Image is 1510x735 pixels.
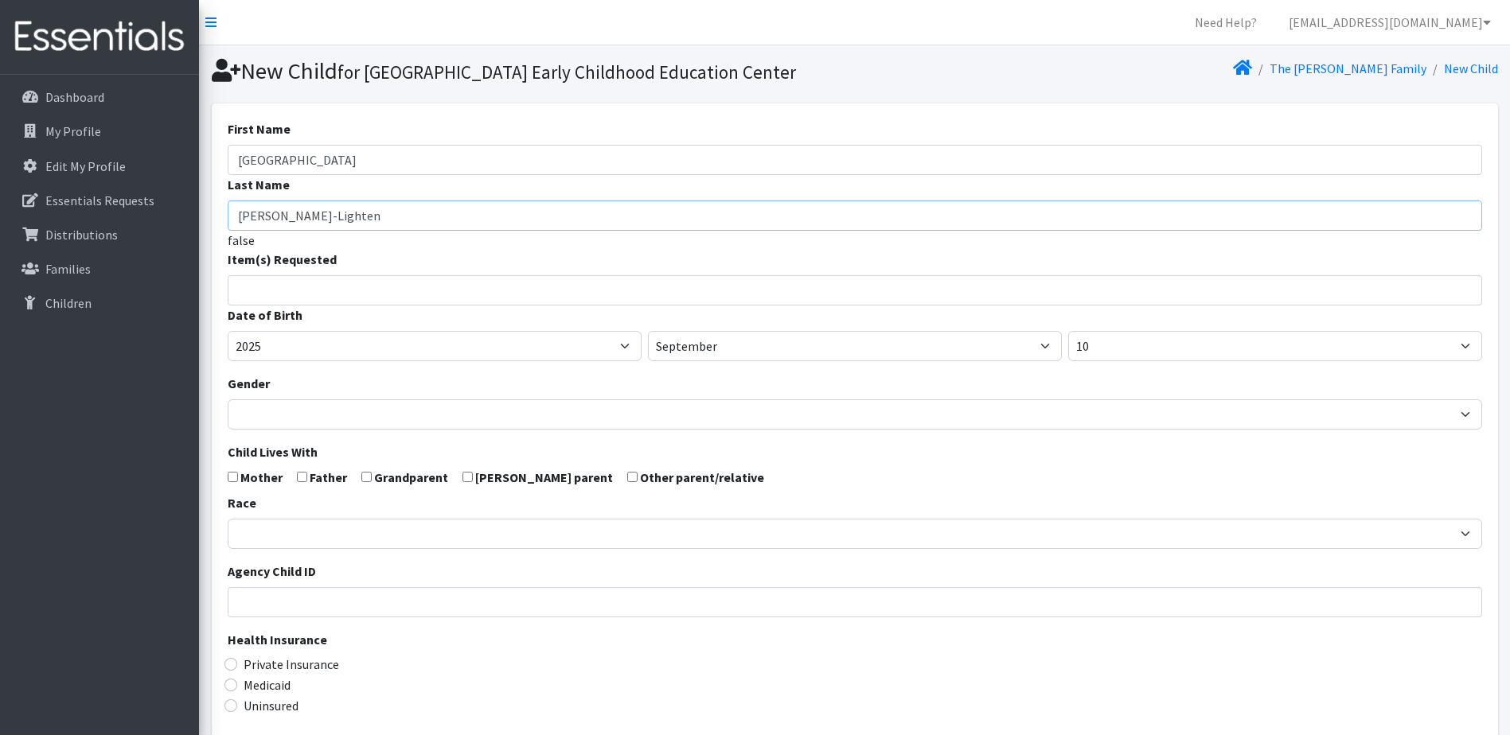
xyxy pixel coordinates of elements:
[6,81,193,113] a: Dashboard
[228,562,316,581] label: Agency Child ID
[228,442,318,461] label: Child Lives With
[228,630,1482,655] legend: Health Insurance
[228,374,270,393] label: Gender
[1444,60,1498,76] a: New Child
[6,253,193,285] a: Families
[228,493,256,512] label: Race
[228,250,337,269] label: Item(s) Requested
[1270,60,1426,76] a: The [PERSON_NAME] Family
[45,192,154,208] p: Essentials Requests
[244,696,298,715] label: Uninsured
[45,227,118,243] p: Distributions
[6,219,193,251] a: Distributions
[6,185,193,216] a: Essentials Requests
[45,261,91,277] p: Families
[45,123,101,139] p: My Profile
[244,655,339,674] label: Private Insurance
[45,158,126,174] p: Edit My Profile
[1182,6,1270,38] a: Need Help?
[212,57,849,85] h1: New Child
[228,175,290,194] label: Last Name
[6,10,193,64] img: HumanEssentials
[374,468,448,487] label: Grandparent
[1276,6,1504,38] a: [EMAIL_ADDRESS][DOMAIN_NAME]
[228,305,302,325] label: Date of Birth
[45,295,92,311] p: Children
[244,675,291,694] label: Medicaid
[338,60,796,84] small: for [GEOGRAPHIC_DATA] Early Childhood Education Center
[310,468,347,487] label: Father
[240,468,283,487] label: Mother
[640,468,764,487] label: Other parent/relative
[6,287,193,319] a: Children
[228,119,291,138] label: First Name
[475,468,613,487] label: [PERSON_NAME] parent
[6,150,193,182] a: Edit My Profile
[45,89,104,105] p: Dashboard
[6,115,193,147] a: My Profile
